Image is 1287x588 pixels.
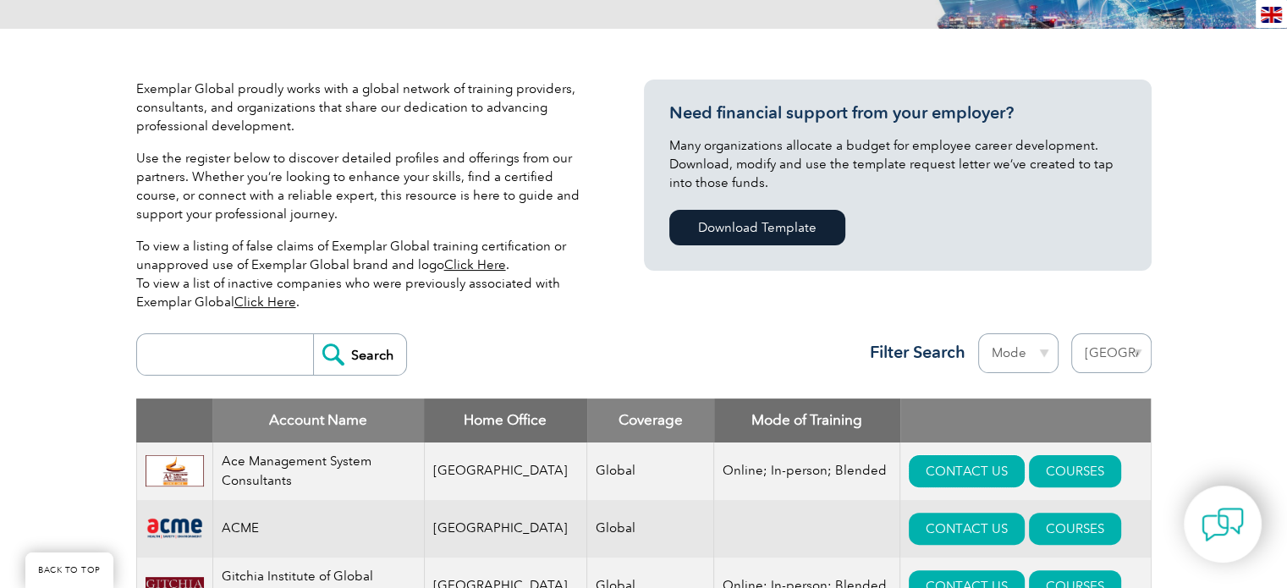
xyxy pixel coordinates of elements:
[146,455,204,487] img: 306afd3c-0a77-ee11-8179-000d3ae1ac14-logo.jpg
[25,552,113,588] a: BACK TO TOP
[1202,503,1244,546] img: contact-chat.png
[1261,7,1282,23] img: en
[669,102,1126,124] h3: Need financial support from your employer?
[136,149,593,223] p: Use the register below to discover detailed profiles and offerings from our partners. Whether you...
[136,237,593,311] p: To view a listing of false claims of Exemplar Global training certification or unapproved use of ...
[1029,513,1121,545] a: COURSES
[587,442,714,500] td: Global
[587,500,714,558] td: Global
[136,80,593,135] p: Exemplar Global proudly works with a global network of training providers, consultants, and organ...
[424,500,587,558] td: [GEOGRAPHIC_DATA]
[909,513,1025,545] a: CONTACT US
[212,398,424,442] th: Account Name: activate to sort column descending
[714,442,900,500] td: Online; In-person; Blended
[212,442,424,500] td: Ace Management System Consultants
[146,516,204,541] img: 0f03f964-e57c-ec11-8d20-002248158ec2-logo.png
[234,294,296,310] a: Click Here
[424,398,587,442] th: Home Office: activate to sort column ascending
[212,500,424,558] td: ACME
[714,398,900,442] th: Mode of Training: activate to sort column ascending
[669,136,1126,192] p: Many organizations allocate a budget for employee career development. Download, modify and use th...
[669,210,845,245] a: Download Template
[313,334,406,375] input: Search
[424,442,587,500] td: [GEOGRAPHIC_DATA]
[587,398,714,442] th: Coverage: activate to sort column ascending
[909,455,1025,487] a: CONTACT US
[900,398,1151,442] th: : activate to sort column ascending
[1029,455,1121,487] a: COURSES
[860,342,965,363] h3: Filter Search
[444,257,506,272] a: Click Here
